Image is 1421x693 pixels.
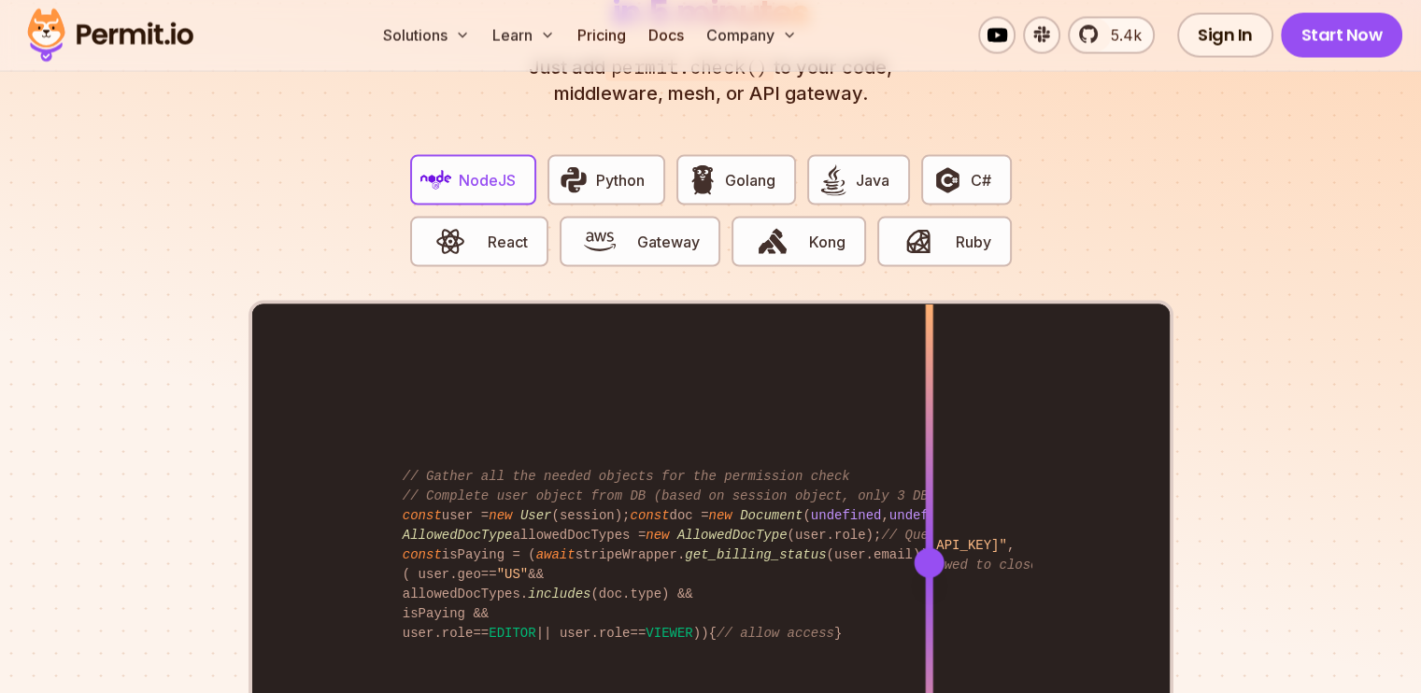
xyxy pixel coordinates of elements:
[434,226,466,258] img: React
[403,508,442,523] span: const
[931,164,963,196] img: C#
[403,488,1023,503] span: // Complete user object from DB (based on session object, only 3 DB queries...)
[881,538,1006,553] span: "[YOUR_API_KEY]"
[687,164,718,196] img: Golang
[584,226,616,258] img: Gateway
[497,567,529,582] span: "US"
[685,547,826,562] span: get_billing_status
[834,528,866,543] span: role
[509,54,913,106] p: Just add to your code, middleware, mesh, or API gateway.
[881,528,1305,543] span: // Query Stripe for live data (hope it's not too slow)
[1281,13,1403,58] a: Start Now
[971,169,991,191] span: C#
[488,231,528,253] span: React
[646,528,669,543] span: new
[817,164,849,196] img: Java
[376,17,477,54] button: Solutions
[809,231,845,253] span: Kong
[420,164,452,196] img: NodeJS
[902,226,934,258] img: Ruby
[390,452,1031,658] code: user = (session); doc = ( , , session. ); allowedDocTypes = (user. ); isPaying = ( stripeWrapper....
[1177,13,1273,58] a: Sign In
[757,226,789,258] img: Kong
[1100,24,1142,47] span: 5.4k
[558,164,590,196] img: Python
[599,626,631,641] span: role
[570,17,633,54] a: Pricing
[536,547,576,562] span: await
[442,626,474,641] span: role
[403,547,442,562] span: const
[740,508,803,523] span: Document
[1068,17,1155,54] a: 5.4k
[528,587,590,601] span: includes
[956,231,991,253] span: Ruby
[458,567,481,582] span: geo
[637,231,700,253] span: Gateway
[403,528,513,543] span: AllowedDocType
[677,528,788,543] span: AllowedDocType
[811,508,882,523] span: undefined
[874,547,913,562] span: email
[725,169,775,191] span: Golang
[489,508,512,523] span: new
[889,508,960,523] span: undefined
[520,508,552,523] span: User
[19,4,202,67] img: Permit logo
[856,169,889,191] span: Java
[485,17,562,54] button: Learn
[889,558,1086,573] span: // allowed to close issue
[646,626,692,641] span: VIEWER
[717,626,834,641] span: // allow access
[699,17,804,54] button: Company
[489,626,535,641] span: EDITOR
[403,469,850,484] span: // Gather all the needed objects for the permission check
[630,508,669,523] span: const
[459,169,516,191] span: NodeJS
[630,587,661,601] span: type
[709,508,732,523] span: new
[641,17,691,54] a: Docs
[596,169,645,191] span: Python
